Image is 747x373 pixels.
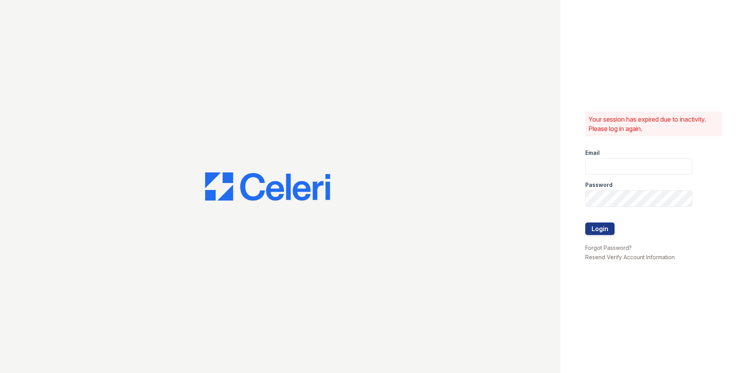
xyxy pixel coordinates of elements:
[205,172,330,201] img: CE_Logo_Blue-a8612792a0a2168367f1c8372b55b34899dd931a85d93a1a3d3e32e68fde9ad4.png
[588,115,719,133] p: Your session has expired due to inactivity. Please log in again.
[585,149,600,157] label: Email
[585,222,615,235] button: Login
[585,244,632,251] a: Forgot Password?
[585,254,675,260] a: Resend Verify Account Information
[585,181,613,189] label: Password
